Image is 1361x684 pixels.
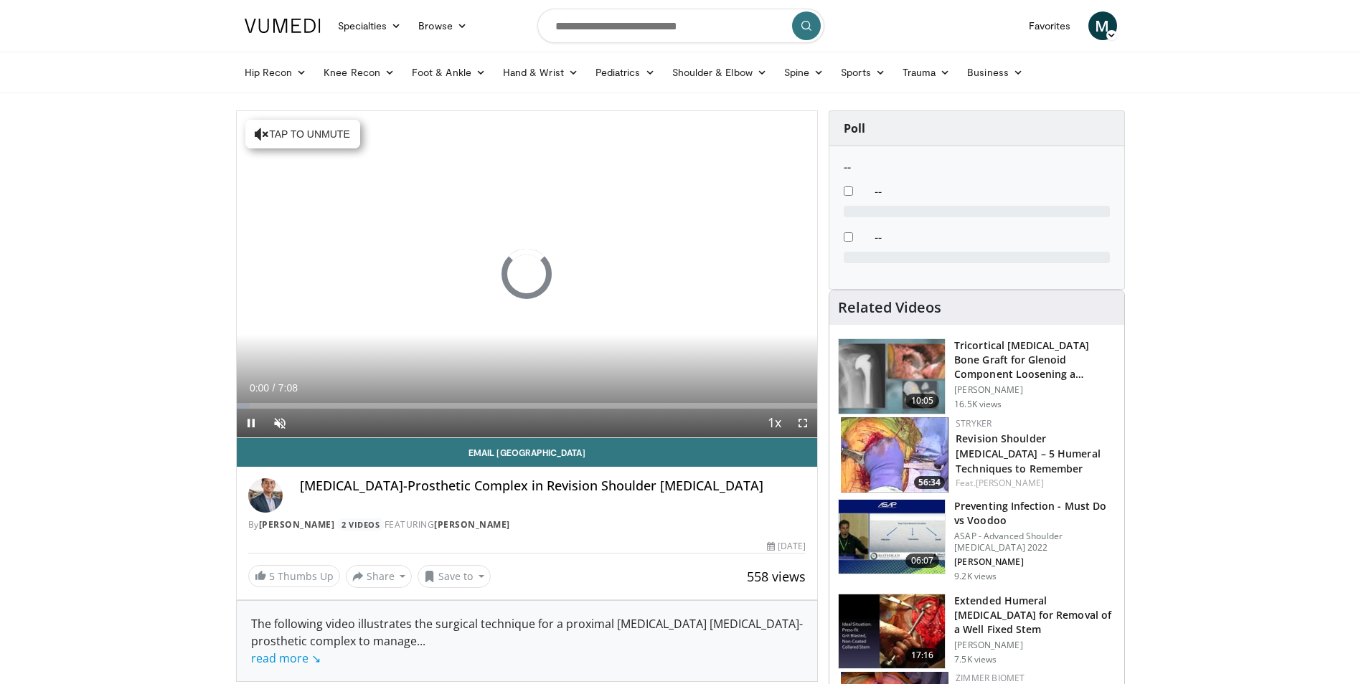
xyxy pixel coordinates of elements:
[237,403,818,409] div: Progress Bar
[1088,11,1117,40] a: M
[537,9,824,43] input: Search topics, interventions
[894,58,959,87] a: Trauma
[838,338,1116,414] a: 10:05 Tricortical [MEDICAL_DATA] Bone Graft for Glenoid Component Loosening a… [PERSON_NAME] 16.5...
[956,432,1101,475] a: Revision Shoulder [MEDICAL_DATA] – 5 Humeral Techniques to Remember
[237,409,265,437] button: Pause
[954,556,1116,568] p: [PERSON_NAME]
[839,339,945,414] img: 54195_0000_3.png.150x105_q85_crop-smart_upscale.jpg
[767,540,806,553] div: [DATE]
[838,299,941,316] h4: Related Videos
[251,650,321,666] a: read more ↘
[844,161,1110,174] h6: --
[329,11,410,40] a: Specialties
[954,594,1116,637] h3: Extended Humeral [MEDICAL_DATA] for Removal of a Well Fixed Stem
[245,120,360,148] button: Tap to unmute
[954,571,997,582] p: 9.2K views
[839,594,945,669] img: 0bf4b0fb-158d-40fd-8840-cd37d1d3604d.150x105_q85_crop-smart_upscale.jpg
[587,58,664,87] a: Pediatrics
[434,518,510,531] a: [PERSON_NAME]
[905,394,940,408] span: 10:05
[494,58,587,87] a: Hand & Wrist
[418,565,491,588] button: Save to
[265,409,294,437] button: Unmute
[954,499,1116,528] h3: Preventing Infection - Must Do vs Voodoo
[337,518,385,531] a: 2 Videos
[315,58,403,87] a: Knee Recon
[954,640,1116,651] p: [PERSON_NAME]
[760,409,788,437] button: Playback Rate
[248,565,340,587] a: 5 Thumbs Up
[236,58,316,87] a: Hip Recon
[250,382,269,394] span: 0:00
[864,229,1121,246] dd: --
[664,58,776,87] a: Shoulder & Elbow
[838,499,1116,582] a: 06:07 Preventing Infection - Must Do vs Voodoo ASAP - Advanced Shoulder [MEDICAL_DATA] 2022 [PERS...
[346,565,413,588] button: Share
[841,417,948,493] a: 56:34
[237,438,818,467] a: Email [GEOGRAPHIC_DATA]
[776,58,832,87] a: Spine
[954,531,1116,554] p: ASAP - Advanced Shoulder [MEDICAL_DATA] 2022
[956,477,1113,490] div: Feat.
[905,554,940,568] span: 06:07
[403,58,494,87] a: Foot & Ankle
[864,183,1121,200] dd: --
[956,417,992,429] a: Stryker
[1020,11,1080,40] a: Favorites
[832,58,894,87] a: Sports
[956,672,1025,684] a: Zimmer Biomet
[248,518,806,531] div: By FEATURING
[959,58,1032,87] a: Business
[278,382,298,394] span: 7:08
[259,518,335,531] a: [PERSON_NAME]
[914,476,945,489] span: 56:34
[954,654,997,665] p: 7.5K views
[251,615,804,667] div: The following video illustrates the surgical technique for a proximal [MEDICAL_DATA] [MEDICAL_DAT...
[251,633,425,666] span: ...
[844,120,865,136] strong: Poll
[237,111,818,438] video-js: Video Player
[747,568,806,585] span: 558 views
[954,399,1002,410] p: 16.5K views
[976,477,1044,489] a: [PERSON_NAME]
[954,338,1116,381] h3: Tricortical [MEDICAL_DATA] Bone Graft for Glenoid Component Loosening a…
[300,478,806,494] h4: [MEDICAL_DATA]-Prosthetic Complex in Revision Shoulder [MEDICAL_DATA]
[838,594,1116,670] a: 17:16 Extended Humeral [MEDICAL_DATA] for Removal of a Well Fixed Stem [PERSON_NAME] 7.5K views
[841,417,948,493] img: 13e13d31-afdc-4990-acd0-658823837d7a.150x105_q85_crop-smart_upscale.jpg
[905,648,940,662] span: 17:16
[410,11,476,40] a: Browse
[269,569,275,583] span: 5
[245,19,321,33] img: VuMedi Logo
[273,382,276,394] span: /
[954,384,1116,396] p: [PERSON_NAME]
[839,500,945,574] img: aae374fe-e30c-4d93-85d1-1c39c8cb175f.150x105_q85_crop-smart_upscale.jpg
[248,478,283,513] img: Avatar
[788,409,817,437] button: Fullscreen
